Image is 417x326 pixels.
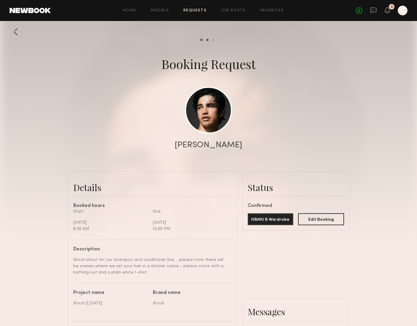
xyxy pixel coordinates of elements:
[73,247,228,252] div: Description
[123,9,136,13] a: Home
[162,55,256,72] div: Booking Request
[153,208,228,215] div: End:
[175,141,242,149] div: [PERSON_NAME]
[73,208,148,215] div: Start:
[248,306,344,318] div: Messages
[73,181,232,193] div: Details
[153,291,228,295] div: Brand name
[398,6,407,15] a: C
[153,220,228,226] div: [DATE]
[73,300,148,307] div: Kitsch || [DATE]
[73,257,228,276] div: Kitsch shoot for our shampoo and conditioner line ... please note there will be scenes where we s...
[73,291,148,295] div: Project name
[248,213,294,225] button: H&MU & Wardrobe
[391,5,393,9] div: 3
[73,220,148,226] div: [DATE]
[73,226,148,232] div: 8:30 AM
[248,204,344,208] div: Confirmed
[298,213,344,225] button: Edit Booking
[73,204,232,208] div: Booked hours
[183,9,207,13] a: Requests
[153,300,228,307] div: Kitsch
[221,9,246,13] a: Job Posts
[260,9,284,13] a: Favorites
[151,9,169,13] a: Models
[153,226,228,232] div: 12:00 PM
[248,181,344,193] div: Status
